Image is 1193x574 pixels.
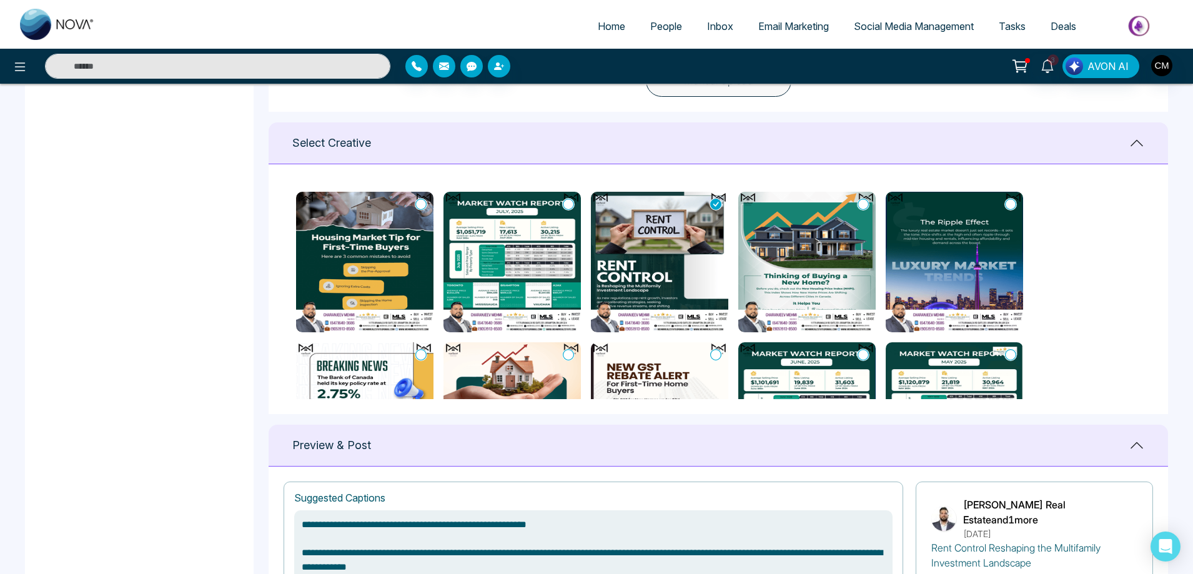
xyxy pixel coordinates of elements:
[1151,532,1181,562] div: Open Intercom Messenger
[292,438,371,452] h1: Preview & Post
[854,20,974,32] span: Social Media Management
[1032,54,1062,76] a: 3
[695,14,746,38] a: Inbox
[443,342,581,483] img: Secondary Markets are booming.png
[1151,55,1172,76] img: User Avatar
[296,192,433,332] img: Buying your first home Dont make these rookie mistakes (3).png
[1066,57,1083,75] img: Lead Flow
[443,192,581,332] img: Market Report July Trends (3).png
[1047,54,1059,66] span: 3
[20,9,95,40] img: Nova CRM Logo
[746,14,841,38] a: Email Marketing
[294,492,385,504] h1: Suggested Captions
[591,342,728,483] img: GST Rebate for First Time Home Buyers.png
[585,14,638,38] a: Home
[841,14,986,38] a: Social Media Management
[963,527,1137,540] p: [DATE]
[999,20,1026,32] span: Tasks
[292,136,371,150] h1: Select Creative
[707,20,733,32] span: Inbox
[1038,14,1089,38] a: Deals
[1095,12,1186,40] img: Market-place.gif
[758,20,829,32] span: Email Marketing
[598,20,625,32] span: Home
[738,192,876,332] img: New Housing Price Index.png
[886,192,1023,332] img: Luxury Market Trends.png
[1087,59,1129,74] span: AVON AI
[931,506,956,531] img: Mehmi Real Estate
[886,342,1023,483] img: The May Move (44).png
[650,20,682,32] span: People
[738,342,876,483] img: June Market Report (7).png
[1062,54,1139,78] button: AVON AI
[986,14,1038,38] a: Tasks
[1051,20,1076,32] span: Deals
[638,14,695,38] a: People
[296,342,433,483] img: Bank of Canada Interest Rate Held Steady (3).png
[963,497,1137,527] p: [PERSON_NAME] Real Estate and 1 more
[591,192,728,332] img: Rent Control is reshaping the Multifamily Investment Landscape.png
